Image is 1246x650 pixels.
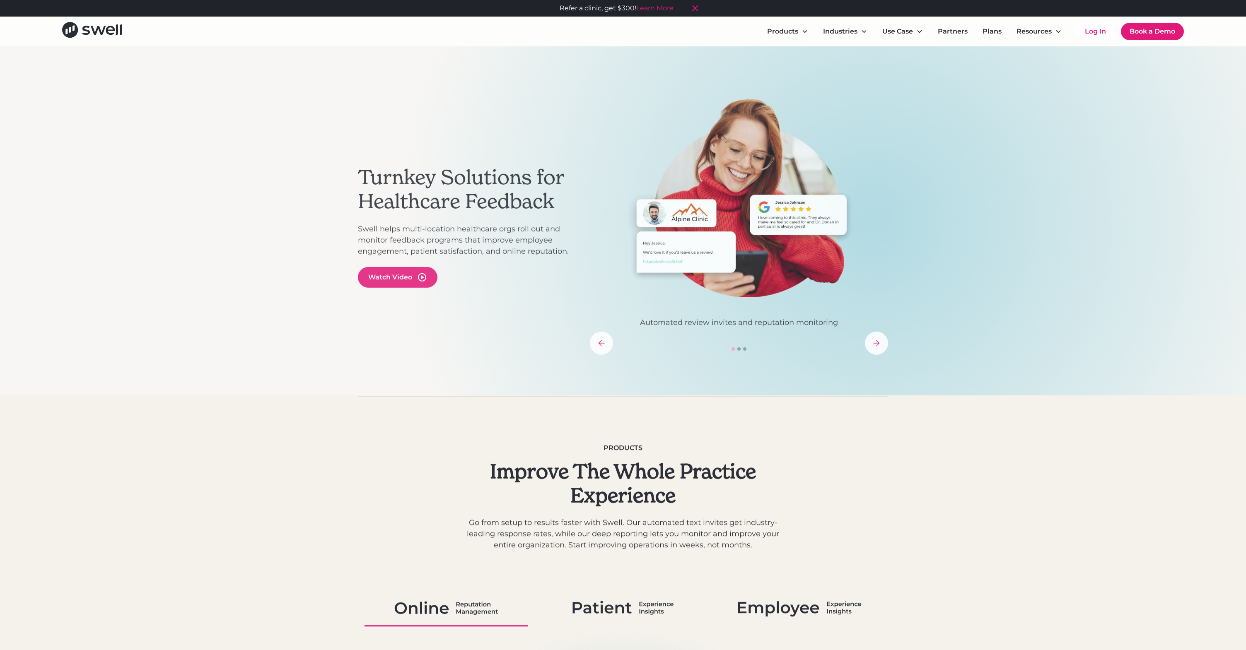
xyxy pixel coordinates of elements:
div: carousel [590,99,888,355]
div: Refer a clinic, get $300! [560,3,674,13]
div: previous slide [590,332,613,355]
p: Go from setup to results faster with Swell. Our automated text invites get industry-leading respo... [464,517,782,551]
h2: Turnkey Solutions for Healthcare Feedback [358,166,582,213]
div: next slide [865,332,888,355]
a: Learn More [636,3,674,13]
div: Resources [1010,23,1068,40]
div: 1 of 3 [590,99,888,328]
div: Use Case [882,26,913,36]
div: Products [767,26,798,36]
a: home [62,22,122,41]
a: open lightbox [358,267,437,287]
div: Use Case [876,23,930,40]
a: Book a Demo [1121,23,1184,40]
p: Swell helps multi-location healthcare orgs roll out and monitor feedback programs that improve em... [358,223,582,257]
div: Products [464,443,782,453]
div: Show slide 1 of 3 [732,347,735,351]
a: Partners [931,23,974,40]
h2: Improve The Whole Practice Experience [464,460,782,507]
div: Industries [816,23,874,40]
a: Log In [1077,23,1114,40]
div: Show slide 2 of 3 [737,347,741,351]
div: Resources [1017,26,1052,36]
p: Automated review invites and reputation monitoring [590,317,888,328]
div: Industries [823,26,857,36]
a: Plans [976,23,1008,40]
div: Show slide 3 of 3 [743,347,746,351]
div: Products [761,23,815,40]
div: Watch Video [368,272,412,282]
